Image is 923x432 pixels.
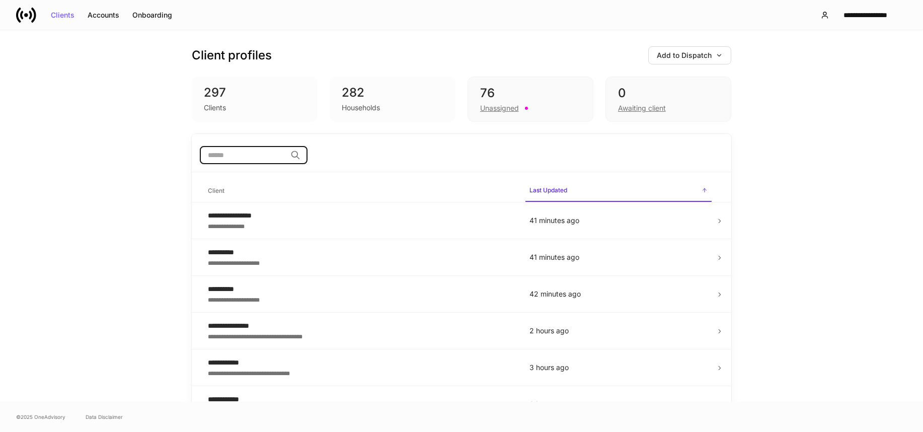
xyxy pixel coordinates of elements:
p: 3 hours ago [529,399,708,409]
a: Data Disclaimer [86,413,123,421]
button: Accounts [81,7,126,23]
div: Onboarding [132,12,172,19]
div: 76 [480,85,581,101]
div: 282 [342,85,443,101]
p: 41 minutes ago [529,252,708,262]
h6: Client [208,186,224,195]
div: 76Unassigned [468,77,593,122]
p: 41 minutes ago [529,215,708,226]
p: 42 minutes ago [529,289,708,299]
button: Onboarding [126,7,179,23]
span: © 2025 OneAdvisory [16,413,65,421]
p: 2 hours ago [529,326,708,336]
div: 0Awaiting client [605,77,731,122]
div: Unassigned [480,103,519,113]
div: Add to Dispatch [657,52,723,59]
div: Clients [51,12,74,19]
button: Clients [44,7,81,23]
div: Awaiting client [618,103,666,113]
div: 0 [618,85,719,101]
div: Clients [204,103,226,113]
h6: Last Updated [529,185,567,195]
div: Accounts [88,12,119,19]
span: Client [204,181,517,201]
div: 297 [204,85,305,101]
div: Households [342,103,380,113]
button: Add to Dispatch [648,46,731,64]
h3: Client profiles [192,47,272,63]
p: 3 hours ago [529,363,708,373]
span: Last Updated [525,180,712,202]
